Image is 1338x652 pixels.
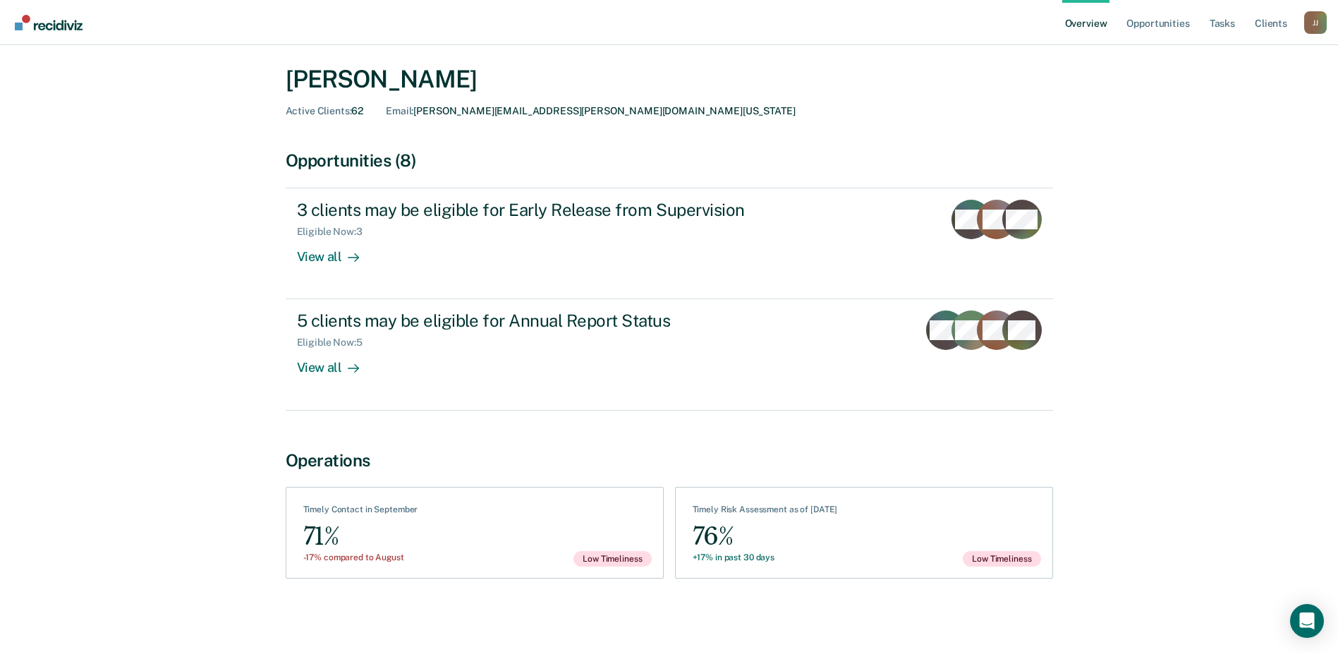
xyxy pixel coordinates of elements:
[15,15,83,30] img: Recidiviz
[286,188,1053,299] a: 3 clients may be eligible for Early Release from SupervisionEligible Now:3View all
[297,310,792,331] div: 5 clients may be eligible for Annual Report Status
[303,505,418,520] div: Timely Contact in September
[386,105,795,117] div: [PERSON_NAME][EMAIL_ADDRESS][PERSON_NAME][DOMAIN_NAME][US_STATE]
[1290,604,1324,638] div: Open Intercom Messenger
[386,105,413,116] span: Email :
[297,337,374,349] div: Eligible Now : 5
[1304,11,1327,34] button: Profile dropdown button
[303,521,418,553] div: 71%
[286,450,1053,471] div: Operations
[297,200,792,220] div: 3 clients may be eligible for Early Release from Supervision
[297,226,374,238] div: Eligible Now : 3
[286,105,364,117] div: 62
[286,150,1053,171] div: Opportunities (8)
[963,551,1040,567] span: Low Timeliness
[693,553,838,562] div: +17% in past 30 days
[693,521,838,553] div: 76%
[297,238,376,265] div: View all
[297,349,376,376] div: View all
[286,105,352,116] span: Active Clients :
[286,299,1053,410] a: 5 clients may be eligible for Annual Report StatusEligible Now:5View all
[286,65,1053,94] div: [PERSON_NAME]
[693,505,838,520] div: Timely Risk Assessment as of [DATE]
[303,553,418,562] div: -17% compared to August
[573,551,651,567] span: Low Timeliness
[1304,11,1327,34] div: J J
